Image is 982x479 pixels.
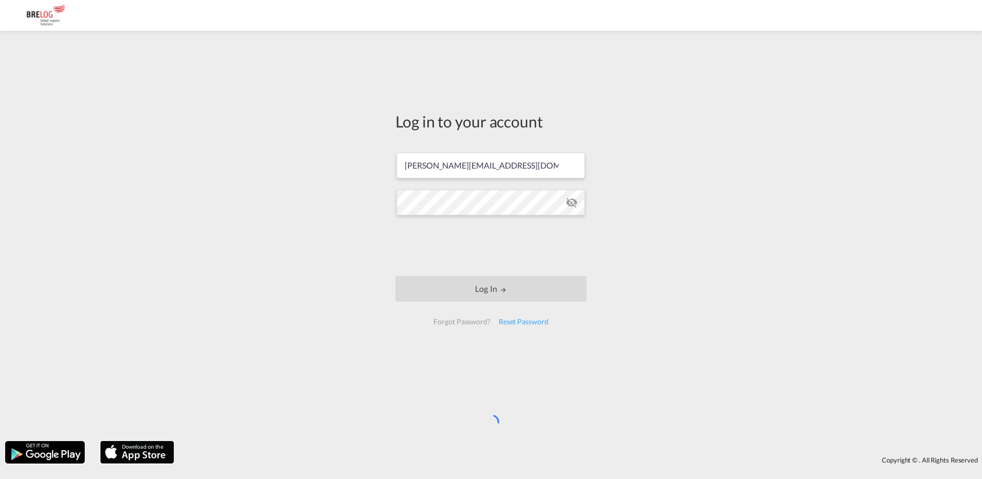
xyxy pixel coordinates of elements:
img: apple.png [99,440,175,465]
div: Copyright © . All Rights Reserved [179,451,982,469]
button: LOGIN [395,276,587,302]
input: Enter email/phone number [396,153,585,178]
iframe: reCAPTCHA [413,226,569,266]
div: Log in to your account [395,110,587,132]
div: Reset Password [495,312,553,331]
md-icon: icon-eye-off [565,196,578,209]
img: google.png [4,440,86,465]
div: Forgot Password? [429,312,494,331]
img: daae70a0ee2511ecb27c1fb462fa6191.png [15,4,85,27]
